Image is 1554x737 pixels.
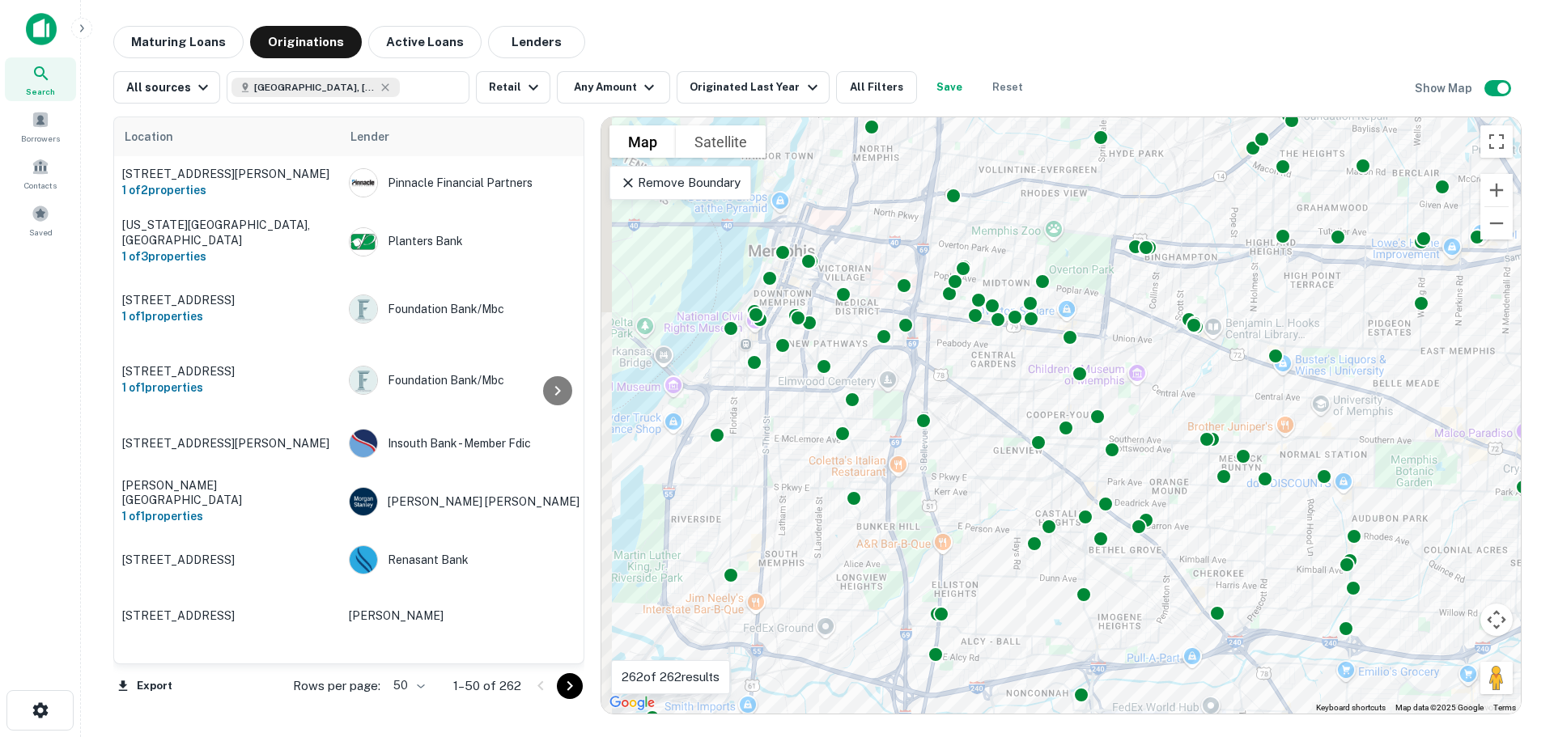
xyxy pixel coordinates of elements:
[1473,608,1554,685] iframe: Chat Widget
[690,78,822,97] div: Originated Last Year
[349,487,592,516] div: [PERSON_NAME] [PERSON_NAME]
[5,104,76,148] a: Borrowers
[122,307,333,325] h6: 1 of 1 properties
[114,117,341,156] th: Location
[254,80,376,95] span: [GEOGRAPHIC_DATA], [GEOGRAPHIC_DATA], [GEOGRAPHIC_DATA]
[1480,125,1513,158] button: Toggle fullscreen view
[677,71,829,104] button: Originated Last Year
[1480,207,1513,239] button: Zoom out
[126,78,213,97] div: All sources
[350,430,377,457] img: picture
[605,693,659,714] img: Google
[122,167,333,181] p: [STREET_ADDRESS][PERSON_NAME]
[622,667,720,687] p: 262 of 262 results
[5,57,76,101] a: Search
[676,125,766,158] button: Show satellite imagery
[341,117,600,156] th: Lender
[557,71,670,104] button: Any Amount
[349,366,592,395] div: Foundation Bank/mbc
[21,132,60,145] span: Borrowers
[349,294,592,324] div: Foundation Bank/mbc
[349,168,592,197] div: Pinnacle Financial Partners
[349,607,592,625] p: [PERSON_NAME]
[122,181,333,199] h6: 1 of 2 properties
[122,553,333,567] p: [STREET_ADDRESS]
[124,127,194,146] span: Location
[557,673,583,699] button: Go to next page
[122,248,333,265] h6: 1 of 3 properties
[349,429,592,458] div: Insouth Bank - Member Fdic
[1480,174,1513,206] button: Zoom in
[122,218,333,247] p: [US_STATE][GEOGRAPHIC_DATA], [GEOGRAPHIC_DATA]
[1395,703,1484,712] span: Map data ©2025 Google
[350,295,377,323] img: picture
[453,676,521,696] p: 1–50 of 262
[122,608,333,623] p: [STREET_ADDRESS]
[122,293,333,307] p: [STREET_ADDRESS]
[836,71,917,104] button: All Filters
[293,676,380,696] p: Rows per page:
[349,663,592,681] p: Cpif MRA LLC
[122,364,333,379] p: [STREET_ADDRESS]
[476,71,550,104] button: Retail
[350,366,377,394] img: picture
[122,478,333,507] p: [PERSON_NAME][GEOGRAPHIC_DATA]
[368,26,482,58] button: Active Loans
[122,436,333,451] p: [STREET_ADDRESS][PERSON_NAME]
[26,85,55,98] span: Search
[1480,604,1513,636] button: Map camera controls
[387,674,427,697] div: 50
[349,545,592,574] div: Renasant Bank
[605,693,659,714] a: Open this area in Google Maps (opens a new window)
[1316,702,1386,714] button: Keyboard shortcuts
[350,546,377,574] img: picture
[113,674,176,698] button: Export
[26,13,57,45] img: capitalize-icon.png
[122,507,333,525] h6: 1 of 1 properties
[620,173,741,193] p: Remove Boundary
[609,125,676,158] button: Show street map
[1493,703,1516,712] a: Terms
[5,198,76,242] a: Saved
[113,71,220,104] button: All sources
[5,151,76,195] a: Contacts
[350,228,377,256] img: picture
[350,169,377,197] img: picture
[113,26,244,58] button: Maturing Loans
[350,127,389,146] span: Lender
[350,488,377,515] img: picture
[923,71,975,104] button: Save your search to get updates of matches that match your search criteria.
[349,227,592,256] div: Planters Bank
[122,379,333,396] h6: 1 of 1 properties
[24,179,57,192] span: Contacts
[250,26,362,58] button: Originations
[601,117,1521,714] div: 0 0
[982,71,1034,104] button: Reset
[488,26,585,58] button: Lenders
[1415,79,1475,97] h6: Show Map
[29,226,53,239] span: Saved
